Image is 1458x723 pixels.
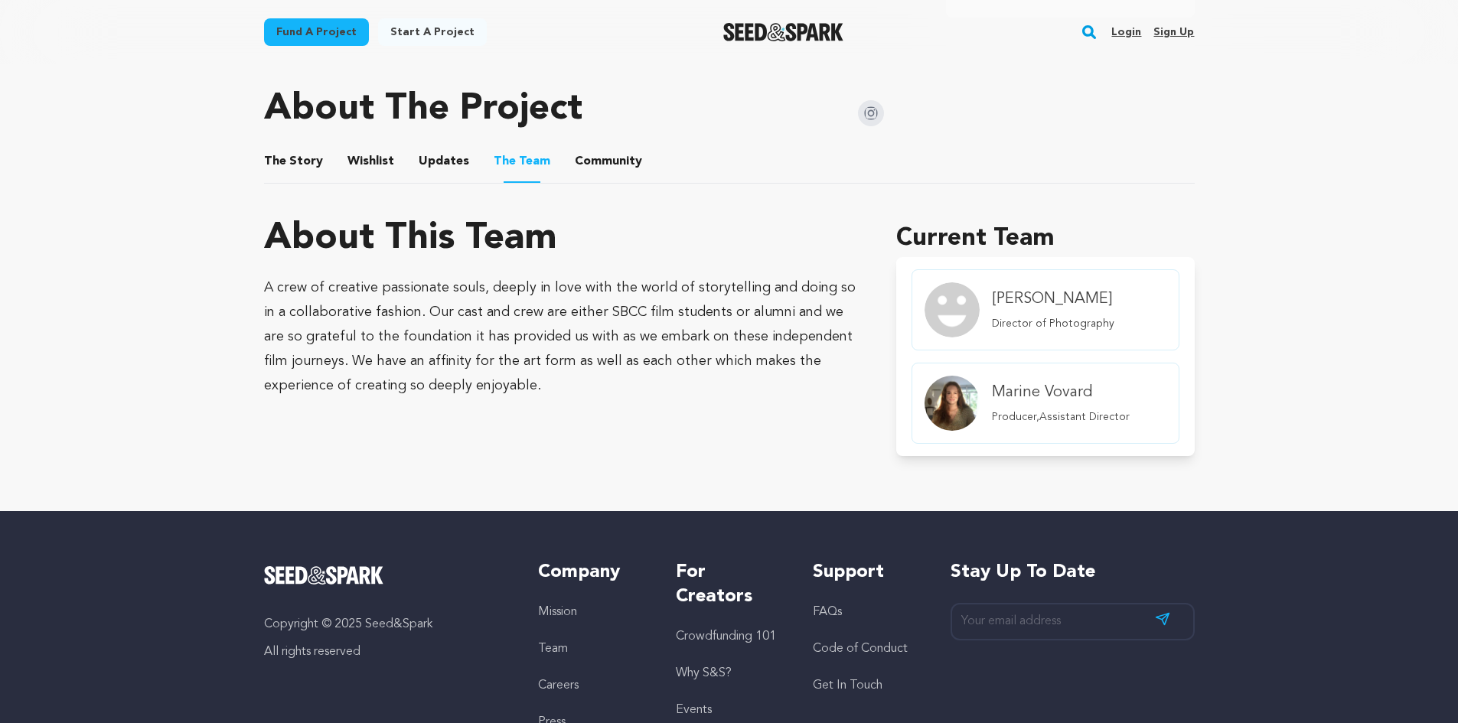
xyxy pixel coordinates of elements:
[1153,20,1194,44] a: Sign up
[951,603,1195,640] input: Your email address
[925,376,980,431] img: Team Image
[676,630,776,643] a: Crowdfunding 101
[494,152,516,171] span: The
[813,606,842,618] a: FAQs
[378,18,487,46] a: Start a project
[538,679,579,692] a: Careers
[676,704,712,716] a: Events
[419,152,469,171] span: Updates
[813,679,882,692] a: Get In Touch
[676,560,782,609] h5: For Creators
[264,566,384,585] img: Seed&Spark Logo
[264,152,286,171] span: The
[264,220,557,257] h1: About This Team
[264,91,582,128] h1: About The Project
[264,18,369,46] a: Fund a project
[1111,20,1141,44] a: Login
[264,643,508,661] p: All rights reserved
[992,382,1130,403] h4: Marine Vovard
[925,282,980,337] img: Team Image
[912,269,1179,350] a: member.name Profile
[992,288,1114,310] h4: [PERSON_NAME]
[951,560,1195,585] h5: Stay up to date
[264,615,508,633] p: Copyright © 2025 Seed&Spark
[896,220,1194,257] h1: Current Team
[538,643,568,655] a: Team
[676,667,732,679] a: Why S&S?
[813,560,919,585] h5: Support
[992,316,1114,331] p: Director of Photography
[264,152,323,171] span: Story
[858,100,884,126] img: Seed&Spark Instagram Icon
[575,152,642,171] span: Community
[912,363,1179,444] a: member.name Profile
[723,23,843,41] a: Seed&Spark Homepage
[494,152,550,171] span: Team
[538,560,644,585] h5: Company
[538,606,577,618] a: Mission
[813,643,908,655] a: Code of Conduct
[723,23,843,41] img: Seed&Spark Logo Dark Mode
[264,275,860,398] p: A crew of creative passionate souls, deeply in love with the world of storytelling and doing so i...
[347,152,394,171] span: Wishlist
[264,566,508,585] a: Seed&Spark Homepage
[992,409,1130,425] p: Producer,Assistant Director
